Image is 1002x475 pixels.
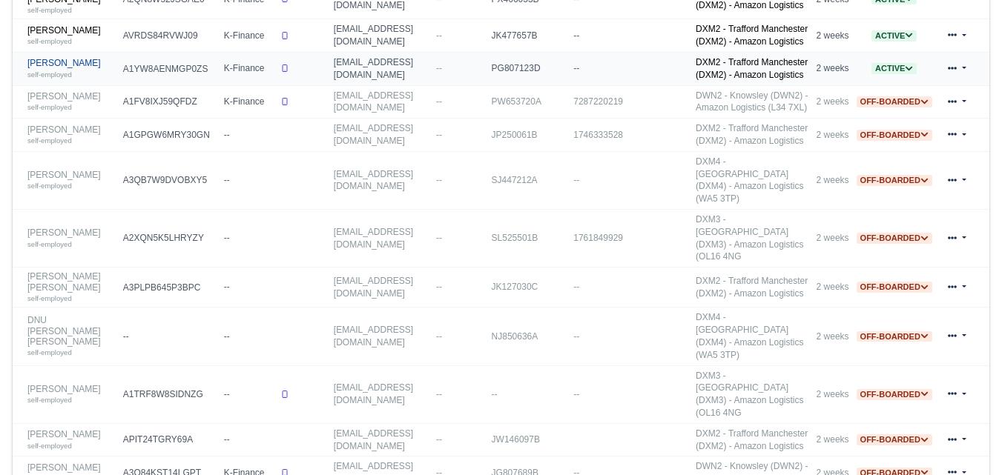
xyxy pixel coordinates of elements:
[27,58,116,79] a: [PERSON_NAME] self-employed
[570,53,627,86] td: --
[570,151,627,209] td: --
[27,429,116,451] a: [PERSON_NAME] self-employed
[436,96,442,107] span: --
[27,91,116,113] a: [PERSON_NAME] self-employed
[813,151,853,209] td: 2 weeks
[813,210,853,268] td: 2 weeks
[119,423,220,456] td: APIT24TGRY69A
[871,63,917,73] a: Active
[488,53,570,86] td: PG807123D
[27,182,72,190] small: self-employed
[27,294,72,302] small: self-employed
[330,210,432,268] td: [EMAIL_ADDRESS][DOMAIN_NAME]
[813,19,853,53] td: 2 weeks
[330,268,432,308] td: [EMAIL_ADDRESS][DOMAIN_NAME]
[488,423,570,456] td: JW146097B
[436,434,442,445] span: --
[857,175,932,185] a: Off-boarded
[696,57,808,80] a: DXM2 - Trafford Manchester (DXM2) - Amazon Logistics
[220,53,277,86] td: K-Finance
[813,53,853,86] td: 2 weeks
[27,348,72,356] small: self-employed
[857,282,932,292] a: Off-boarded
[696,156,803,204] a: DXM4 - [GEOGRAPHIC_DATA] (DXM4) - Amazon Logistics (WA5 3TP)
[570,85,627,119] td: 7287220219
[220,85,277,119] td: K-Finance
[27,103,72,111] small: self-employed
[871,30,917,41] a: Active
[436,282,442,292] span: --
[119,151,220,209] td: A3QB7W9DVOBXY5
[871,30,917,41] span: Active
[696,90,808,113] a: DWN2 - Knowsley (DWN2) - Amazon Logistics (L34 7XL)
[27,442,72,450] small: self-employed
[330,85,432,119] td: [EMAIL_ADDRESS][DOMAIN_NAME]
[27,124,116,146] a: [PERSON_NAME] self-employed
[857,130,932,141] span: Off-boarded
[220,268,277,308] td: --
[813,268,853,308] td: 2 weeks
[488,151,570,209] td: SJ447212A
[488,210,570,268] td: SL525501B
[27,70,72,79] small: self-employed
[857,130,932,140] a: Off-boarded
[696,312,803,359] a: DXM4 - [GEOGRAPHIC_DATA] (DXM4) - Amazon Logistics (WA5 3TP)
[488,119,570,152] td: JP250061B
[436,331,442,342] span: --
[27,25,116,47] a: [PERSON_NAME] self-employed
[436,233,442,243] span: --
[696,371,803,418] a: DXM3 - [GEOGRAPHIC_DATA] (DXM3) - Amazon Logistics (OL16 4NG
[871,63,917,74] span: Active
[220,210,277,268] td: --
[570,268,627,308] td: --
[570,365,627,423] td: --
[857,175,932,186] span: Off-boarded
[119,308,220,365] td: --
[570,210,627,268] td: 1761849929
[119,268,220,308] td: A3PLPB645P3BPC
[220,365,277,423] td: --
[220,308,277,365] td: --
[330,308,432,365] td: [EMAIL_ADDRESS][DOMAIN_NAME]
[436,130,442,140] span: --
[570,19,627,53] td: --
[488,268,570,308] td: JK127030C
[330,151,432,209] td: [EMAIL_ADDRESS][DOMAIN_NAME]
[220,19,277,53] td: K-Finance
[119,365,220,423] td: A1TRF8W8SIDNZG
[488,85,570,119] td: PW653720A
[570,308,627,365] td: --
[857,233,932,243] a: Off-boarded
[813,85,853,119] td: 2 weeks
[220,151,277,209] td: --
[436,30,442,41] span: --
[27,315,116,358] a: DNU [PERSON_NAME] [PERSON_NAME] self-employed
[27,384,116,405] a: [PERSON_NAME] self-employed
[27,37,72,45] small: self-employed
[570,119,627,152] td: 1746333528
[696,123,808,146] a: DXM2 - Trafford Manchester (DXM2) - Amazon Logistics
[27,136,72,145] small: self-employed
[488,308,570,365] td: NJ850636A
[27,227,116,249] a: [PERSON_NAME] self-employed
[696,24,808,47] a: DXM2 - Trafford Manchester (DXM2) - Amazon Logistics
[330,365,432,423] td: [EMAIL_ADDRESS][DOMAIN_NAME]
[27,396,72,404] small: self-employed
[488,365,570,423] td: --
[857,96,932,107] a: Off-boarded
[119,210,220,268] td: A2XQN5K5LHRYZY
[220,119,277,152] td: --
[857,282,932,293] span: Off-boarded
[330,119,432,152] td: [EMAIL_ADDRESS][DOMAIN_NAME]
[696,428,808,451] a: DXM2 - Trafford Manchester (DXM2) - Amazon Logistics
[735,303,1002,475] iframe: Chat Widget
[488,19,570,53] td: JK477657B
[220,423,277,456] td: --
[330,423,432,456] td: [EMAIL_ADDRESS][DOMAIN_NAME]
[27,240,72,248] small: self-employed
[857,233,932,244] span: Off-boarded
[857,96,932,107] span: Off-boarded
[119,53,220,86] td: A1YW8AENMGP0ZS
[119,85,220,119] td: A1FV8IXJ59QFDZ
